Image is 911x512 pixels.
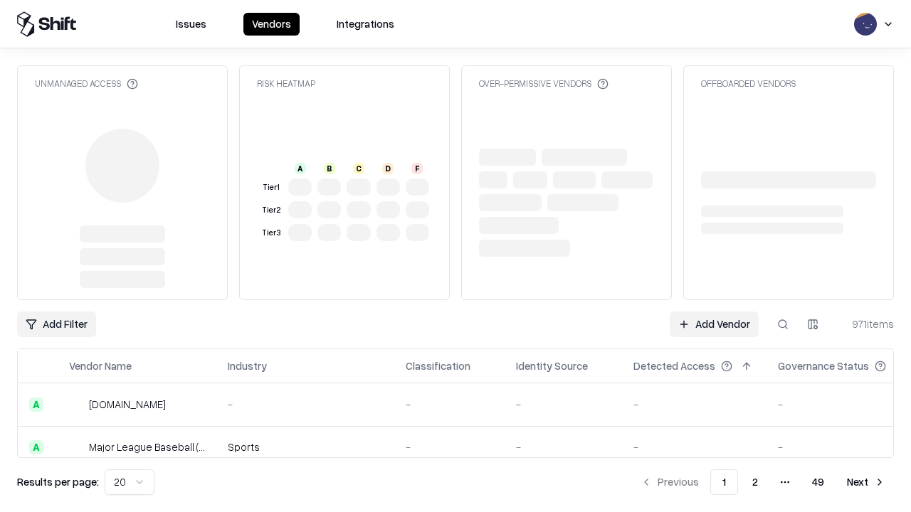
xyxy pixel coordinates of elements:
[353,163,364,174] div: C
[479,78,609,90] div: Over-Permissive Vendors
[29,440,43,454] div: A
[741,469,769,495] button: 2
[633,358,715,373] div: Detected Access
[516,358,588,373] div: Identity Source
[260,204,283,216] div: Tier 2
[228,439,383,454] div: Sports
[406,439,493,454] div: -
[69,398,83,412] img: pathfactory.com
[837,316,894,331] div: 971 items
[260,181,283,193] div: Tier 1
[243,13,300,36] button: Vendors
[324,163,335,174] div: B
[778,358,869,373] div: Governance Status
[633,397,755,412] div: -
[167,13,215,36] button: Issues
[516,397,611,412] div: -
[260,227,283,239] div: Tier 3
[670,311,759,337] a: Add Vendor
[228,358,267,373] div: Industry
[328,13,403,36] button: Integrations
[89,397,166,412] div: [DOMAIN_NAME]
[406,397,493,412] div: -
[701,78,796,90] div: Offboarded Vendors
[17,474,99,489] p: Results per page:
[838,469,894,495] button: Next
[633,439,755,454] div: -
[411,163,423,174] div: F
[632,469,894,495] nav: pagination
[406,358,470,373] div: Classification
[257,78,315,90] div: Risk Heatmap
[17,311,96,337] button: Add Filter
[228,397,383,412] div: -
[516,439,611,454] div: -
[89,439,205,454] div: Major League Baseball (MLB)
[69,358,132,373] div: Vendor Name
[69,440,83,454] img: Major League Baseball (MLB)
[295,163,306,174] div: A
[35,78,138,90] div: Unmanaged Access
[778,397,909,412] div: -
[382,163,394,174] div: D
[801,469,836,495] button: 49
[29,398,43,412] div: A
[778,439,909,454] div: -
[710,469,738,495] button: 1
